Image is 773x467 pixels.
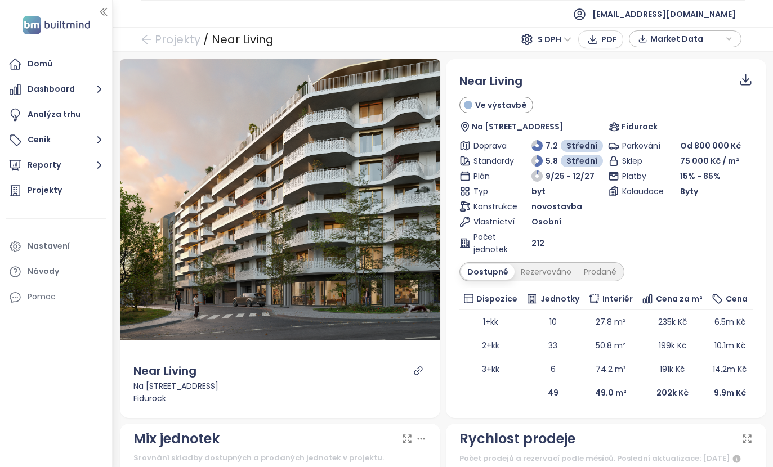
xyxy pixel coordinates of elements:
span: Parkování [622,140,658,152]
span: Střední [566,155,597,167]
div: Projekty [28,183,62,197]
span: Ve výstavbě [475,99,527,111]
a: arrow-left Projekty [141,29,200,50]
td: 6 [522,357,584,381]
img: logo [19,14,93,37]
span: Dispozice [476,293,517,305]
div: Domů [28,57,52,71]
span: PDF [601,33,617,46]
span: arrow-left [141,34,152,45]
span: Plán [473,170,510,182]
div: Pomoc [6,286,106,308]
div: Prodané [578,264,623,280]
span: 7.2 [546,140,558,152]
a: Projekty [6,179,106,202]
span: Market Data [650,30,723,47]
span: Interiér [602,293,633,305]
div: Near Living [212,29,274,50]
span: Od 800 000 Kč [680,140,741,151]
div: Dostupné [461,264,515,280]
span: Střední [566,140,597,152]
div: Počet prodejů a rezervací podle měsíců. Poslední aktualizace: [DATE] [459,452,753,466]
td: 33 [522,334,584,357]
span: Byty [680,185,698,197]
span: Platby [622,170,658,182]
b: 9.9m Kč [714,387,746,398]
span: Osobní [531,215,561,228]
span: Typ [473,185,510,197]
span: novostavba [531,200,582,213]
span: 191k Kč [660,363,685,375]
div: Návody [28,264,59,279]
span: Vlastnictví [473,215,510,228]
a: Návody [6,261,106,283]
div: Fidurock [133,392,427,405]
a: Nastavení [6,235,106,258]
td: 2+kk [459,334,522,357]
div: button [635,30,735,47]
span: Konstrukce [473,200,510,213]
button: Dashboard [6,78,106,101]
span: 5.8 [546,155,558,167]
button: Ceník [6,129,106,151]
div: Nastavení [28,239,70,253]
span: 14.2m Kč [713,363,747,375]
span: Sklep [622,155,658,167]
span: S DPH [538,31,571,48]
div: Rezervováno [515,264,578,280]
span: Doprava [473,140,510,152]
div: / [203,29,209,50]
span: Cena za m² [656,293,703,305]
span: 235k Kč [658,316,687,327]
a: link [413,366,423,376]
td: 74.2 m² [584,357,637,381]
div: Pomoc [28,290,56,304]
span: 212 [531,237,544,249]
div: Rychlost prodeje [459,428,575,450]
span: Standardy [473,155,510,167]
span: Kolaudace [622,185,658,197]
div: Na [STREET_ADDRESS] [133,380,427,392]
span: Jednotky [540,293,579,305]
span: Na [STREET_ADDRESS] [472,120,564,133]
span: Cena [726,293,748,305]
div: Mix jednotek [133,428,220,450]
span: 199k Kč [659,340,686,351]
span: Fidurock [622,120,658,133]
td: 50.8 m² [584,334,637,357]
b: 202k Kč [656,387,689,398]
div: Near Living [133,362,196,380]
span: 6.5m Kč [714,316,745,327]
span: Near Living [459,73,522,90]
span: 9/25 - 12/27 [546,170,595,182]
td: 1+kk [459,310,522,334]
td: 10 [522,310,584,334]
td: 27.8 m² [584,310,637,334]
div: Srovnání skladby dostupných a prodaných jednotek v projektu. [133,452,427,464]
button: PDF [578,30,623,48]
span: 10.1m Kč [714,340,745,351]
b: 49.0 m² [595,387,627,398]
button: Reporty [6,154,106,177]
b: 49 [548,387,558,398]
td: 3+kk [459,357,522,381]
a: Domů [6,53,106,75]
span: byt [531,185,546,197]
a: Analýza trhu [6,104,106,126]
span: Počet jednotek [473,231,510,255]
span: 75 000 Kč / m² [680,155,739,167]
span: 15% - 85% [680,170,721,182]
div: Analýza trhu [28,107,81,122]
